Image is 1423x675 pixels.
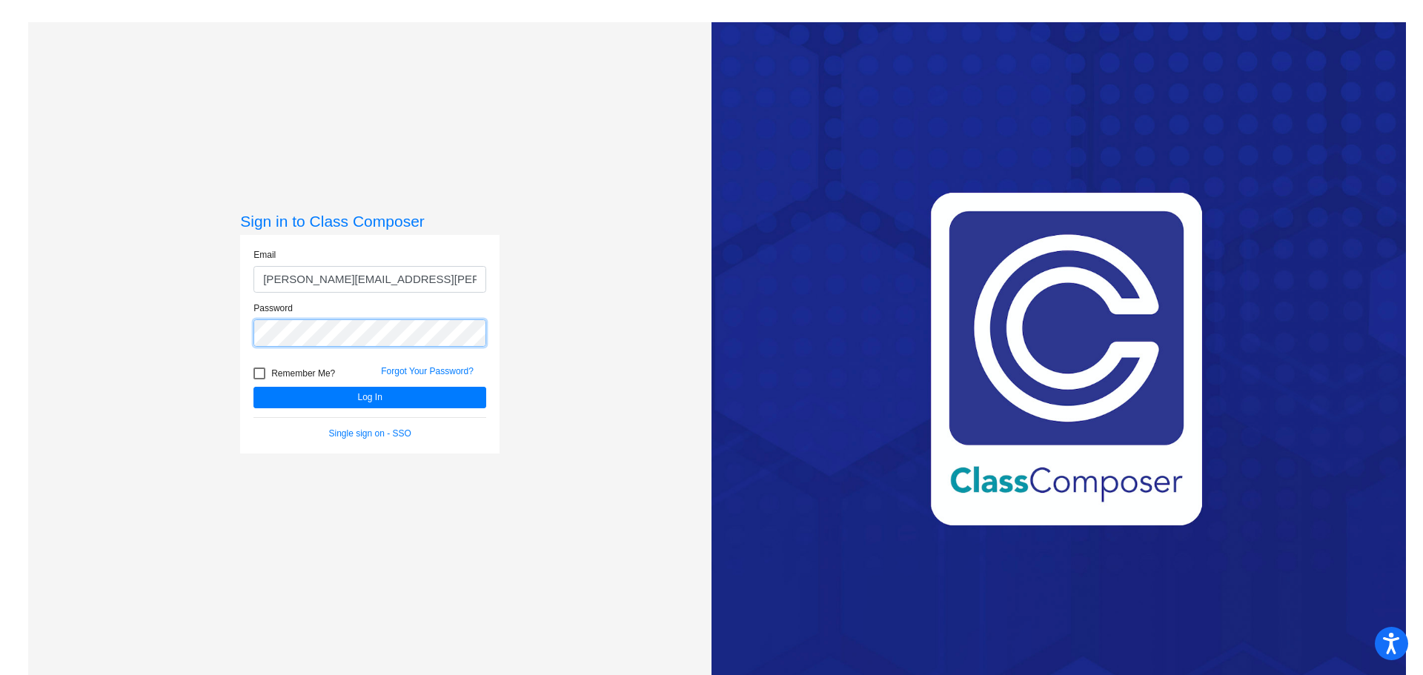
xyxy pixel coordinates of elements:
[253,248,276,262] label: Email
[329,428,411,439] a: Single sign on - SSO
[271,365,335,382] span: Remember Me?
[381,366,474,376] a: Forgot Your Password?
[253,387,486,408] button: Log In
[253,302,293,315] label: Password
[240,212,500,230] h3: Sign in to Class Composer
